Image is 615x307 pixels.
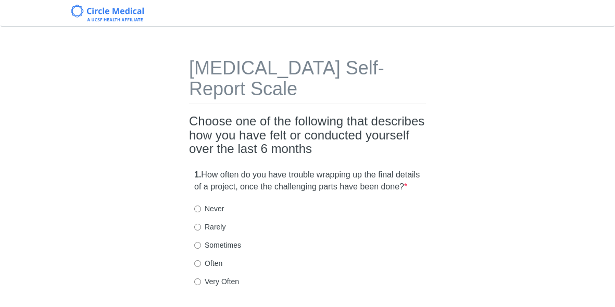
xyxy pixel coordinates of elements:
input: Sometimes [194,242,201,249]
label: How often do you have trouble wrapping up the final details of a project, once the challenging pa... [194,169,421,193]
input: Rarely [194,224,201,231]
label: Often [194,258,222,268]
strong: 1. [194,170,201,179]
h2: Choose one of the following that describes how you have felt or conducted yourself over the last ... [189,114,426,156]
input: Very Often [194,278,201,285]
label: Sometimes [194,240,241,250]
label: Very Often [194,276,239,287]
img: Circle Medical Logo [71,5,144,21]
input: Never [194,206,201,212]
h1: [MEDICAL_DATA] Self-Report Scale [189,58,426,104]
label: Never [194,203,224,214]
label: Rarely [194,222,225,232]
input: Often [194,260,201,267]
